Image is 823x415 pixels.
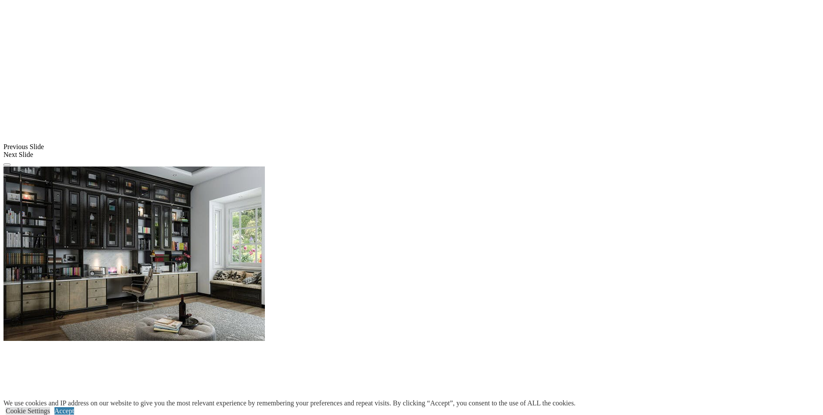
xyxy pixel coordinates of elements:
div: We use cookies and IP address on our website to give you the most relevant experience by remember... [3,399,576,407]
a: Cookie Settings [6,407,50,415]
div: Previous Slide [3,143,820,151]
div: Next Slide [3,151,820,159]
img: Banner for mobile view [3,167,265,341]
button: Click here to pause slide show [3,163,10,166]
a: Accept [54,407,74,415]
